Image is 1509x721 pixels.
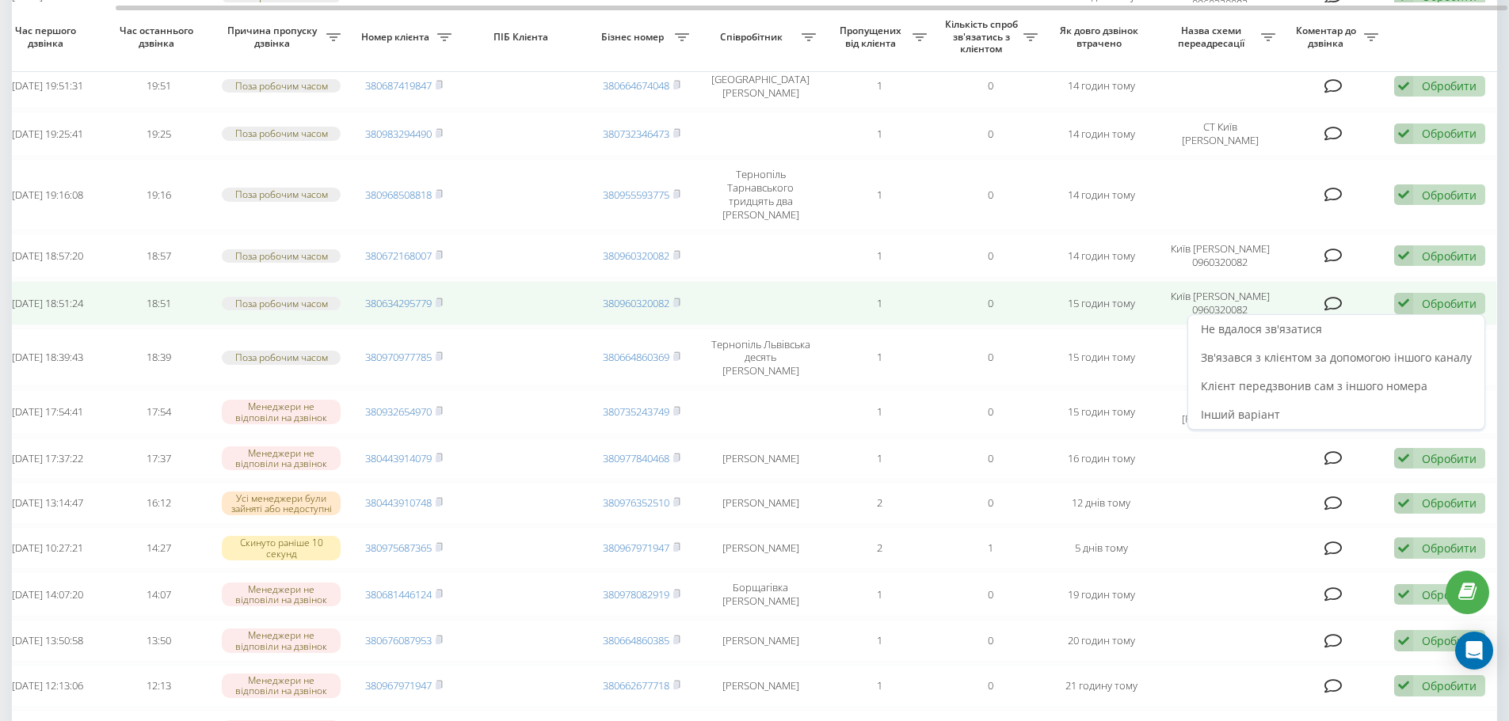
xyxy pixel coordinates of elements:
[603,587,669,601] a: 380978082919
[1201,407,1280,422] span: Інший варіант
[594,31,675,44] span: Бізнес номер
[1291,25,1364,49] span: Коментар до дзвінка
[824,665,935,707] td: 1
[365,78,432,93] a: 380687419847
[824,159,935,230] td: 1
[222,446,341,470] div: Менеджери не відповіли на дзвінок
[705,31,802,44] span: Співробітник
[603,404,669,419] a: 380735243749
[935,328,1046,386] td: 0
[365,678,432,693] a: 380967971947
[222,400,341,423] div: Менеджери не відповіли на дзвінок
[824,389,935,434] td: 1
[935,665,1046,707] td: 0
[1058,25,1144,49] span: Як довго дзвінок втрачено
[1422,495,1477,510] div: Обробити
[1422,188,1477,203] div: Обробити
[365,127,432,141] a: 380983294490
[824,438,935,480] td: 1
[103,620,214,662] td: 13:50
[116,25,201,49] span: Час останнього дзвінка
[222,536,341,560] div: Скинуто раніше 10 секунд
[1046,233,1157,278] td: 14 годин тому
[1157,112,1283,156] td: CT Київ [PERSON_NAME]
[1046,389,1157,434] td: 15 годин тому
[832,25,913,49] span: Пропущених від клієнта
[697,438,824,480] td: [PERSON_NAME]
[824,233,935,278] td: 1
[824,620,935,662] td: 1
[935,527,1046,569] td: 1
[935,112,1046,156] td: 0
[1422,587,1477,602] div: Обробити
[697,527,824,569] td: [PERSON_NAME]
[603,188,669,202] a: 380955593775
[222,79,341,93] div: Поза робочим часом
[365,451,432,465] a: 380443914079
[222,491,341,515] div: Усі менеджери були зайняті або недоступні
[103,665,214,707] td: 12:13
[1157,233,1283,278] td: Київ [PERSON_NAME] 0960320082
[1422,78,1477,93] div: Обробити
[365,633,432,647] a: 380676087953
[103,64,214,108] td: 19:51
[365,296,432,310] a: 380634295779
[1422,633,1477,648] div: Обробити
[103,572,214,617] td: 14:07
[1046,64,1157,108] td: 14 годин тому
[697,159,824,230] td: Тернопіль Тарнавського тридцять два [PERSON_NAME]
[697,665,824,707] td: [PERSON_NAME]
[935,233,1046,278] td: 0
[1046,620,1157,662] td: 20 годин тому
[824,527,935,569] td: 2
[1422,126,1477,141] div: Обробити
[365,495,432,510] a: 380443910748
[222,25,326,49] span: Причина пропуску дзвінка
[943,18,1023,55] span: Кількість спроб зв'язатись з клієнтом
[697,620,824,662] td: [PERSON_NAME]
[1046,665,1157,707] td: 21 годину тому
[1201,321,1322,336] span: Не вдалося зв'язатися
[222,582,341,606] div: Менеджери не відповіли на дзвінок
[824,482,935,524] td: 2
[1422,249,1477,264] div: Обробити
[935,64,1046,108] td: 0
[365,188,432,202] a: 380968508818
[603,495,669,510] a: 380976352510
[824,572,935,617] td: 1
[603,541,669,555] a: 380967971947
[1422,296,1477,311] div: Обробити
[824,112,935,156] td: 1
[603,296,669,310] a: 380960320082
[697,64,824,108] td: [GEOGRAPHIC_DATA] [PERSON_NAME]
[222,188,341,201] div: Поза робочим часом
[1046,527,1157,569] td: 5 днів тому
[1046,328,1157,386] td: 15 годин тому
[935,482,1046,524] td: 0
[222,351,341,364] div: Поза робочим часом
[365,404,432,419] a: 380932654970
[222,628,341,652] div: Менеджери не відповіли на дзвінок
[824,281,935,325] td: 1
[103,527,214,569] td: 14:27
[1046,438,1157,480] td: 16 годин тому
[935,620,1046,662] td: 0
[697,572,824,617] td: Борщагівка [PERSON_NAME]
[103,159,214,230] td: 19:16
[1164,25,1261,49] span: Назва схеми переадресації
[603,678,669,693] a: 380662677718
[1201,350,1472,365] span: Зв'язався з клієнтом за допомогою іншого каналу
[1157,389,1283,434] td: Callback Київ [PERSON_NAME]
[356,31,437,44] span: Номер клієнта
[824,328,935,386] td: 1
[1201,378,1427,393] span: Клієнт передзвонив сам з іншого номера
[365,249,432,263] a: 380672168007
[603,127,669,141] a: 380732346473
[222,674,341,697] div: Менеджери не відповіли на дзвінок
[697,482,824,524] td: [PERSON_NAME]
[1422,541,1477,556] div: Обробити
[365,587,432,601] a: 380681446124
[222,249,341,263] div: Поза робочим часом
[103,281,214,325] td: 18:51
[1422,678,1477,693] div: Обробити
